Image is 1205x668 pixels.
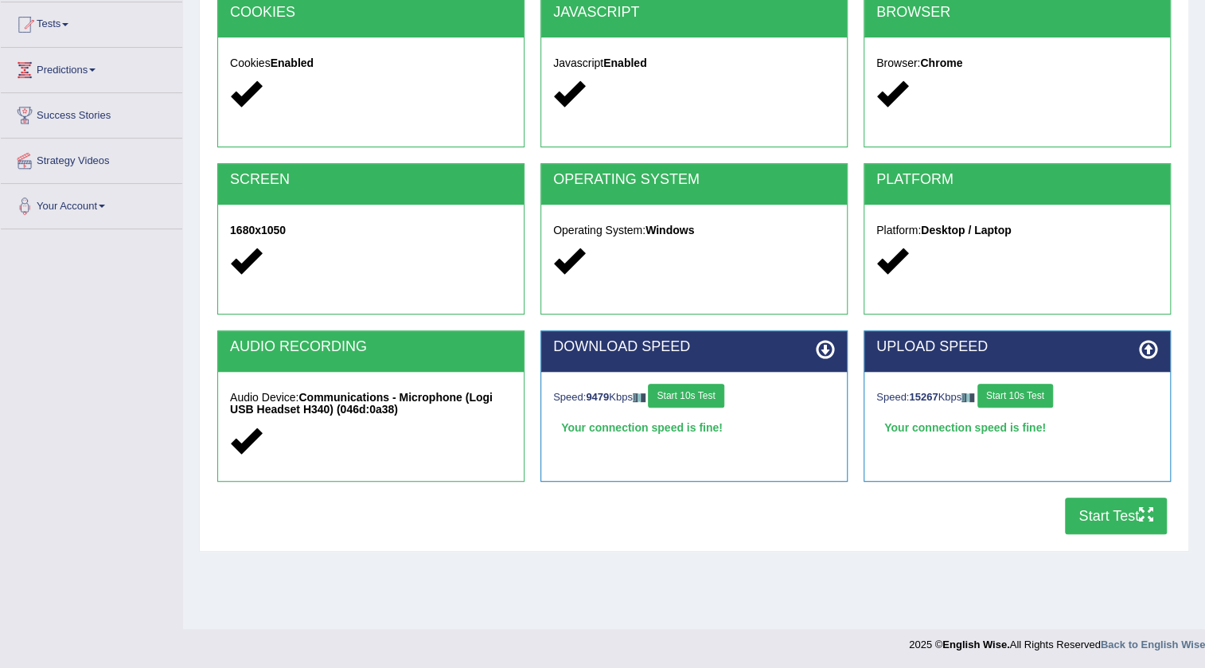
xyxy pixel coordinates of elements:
a: Predictions [1,48,182,88]
h2: UPLOAD SPEED [876,339,1158,355]
a: Back to English Wise [1101,639,1205,650]
strong: 1680x1050 [230,224,286,236]
strong: 9479 [586,391,609,403]
strong: Communications - Microphone (Logi USB Headset H340) (046d:0a38) [230,391,493,416]
h5: Cookies [230,57,512,69]
div: Your connection speed is fine! [876,416,1158,439]
h2: SCREEN [230,172,512,188]
button: Start 10s Test [648,384,723,408]
h2: BROWSER [876,5,1158,21]
strong: Windows [645,224,694,236]
a: Your Account [1,184,182,224]
div: 2025 © All Rights Reserved [909,629,1205,652]
strong: Chrome [920,57,962,69]
a: Tests [1,2,182,42]
h2: OPERATING SYSTEM [553,172,835,188]
a: Success Stories [1,93,182,133]
div: Speed: Kbps [553,384,835,412]
h2: AUDIO RECORDING [230,339,512,355]
div: Your connection speed is fine! [553,416,835,439]
div: Speed: Kbps [876,384,1158,412]
strong: English Wise. [942,639,1009,650]
a: Strategy Videos [1,139,182,178]
h2: PLATFORM [876,172,1158,188]
h5: Platform: [876,225,1158,236]
h5: Javascript [553,57,835,69]
strong: Enabled [603,57,646,69]
strong: Desktop / Laptop [921,224,1012,236]
strong: 15267 [909,391,938,403]
h2: COOKIES [230,5,512,21]
button: Start 10s Test [977,384,1053,408]
h5: Browser: [876,57,1158,69]
img: ajax-loader-fb-connection.gif [633,393,645,402]
strong: Enabled [271,57,314,69]
button: Start Test [1065,498,1167,534]
h5: Audio Device: [230,392,512,416]
img: ajax-loader-fb-connection.gif [961,393,974,402]
h2: JAVASCRIPT [553,5,835,21]
h2: DOWNLOAD SPEED [553,339,835,355]
h5: Operating System: [553,225,835,236]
